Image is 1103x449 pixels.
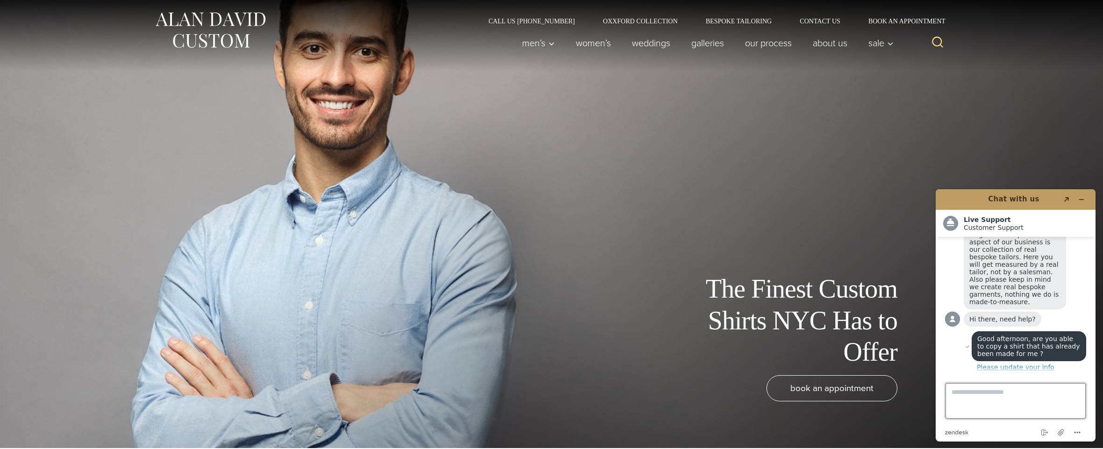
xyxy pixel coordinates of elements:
button: Child menu of Sale [858,34,899,52]
img: Alan David Custom [154,9,266,51]
a: weddings [622,34,681,52]
nav: Primary Navigation [512,34,899,52]
a: Call Us [PHONE_NUMBER] [474,18,589,24]
a: book an appointment [766,375,897,401]
a: Our Process [735,34,802,52]
a: Women’s [566,34,622,52]
a: Galleries [681,34,735,52]
span: book an appointment [790,381,874,395]
button: View Search Form [926,32,949,54]
nav: Secondary Navigation [474,18,949,24]
a: Bespoke Tailoring [692,18,786,24]
a: Oxxford Collection [589,18,692,24]
button: Child menu of Men’s [512,34,566,52]
a: About Us [802,34,858,52]
span: Chat [22,7,41,15]
a: Contact Us [786,18,854,24]
a: Book an Appointment [854,18,949,24]
iframe: Find more information here [928,182,1103,449]
h1: The Finest Custom Shirts NYC Has to Offer [687,273,897,368]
